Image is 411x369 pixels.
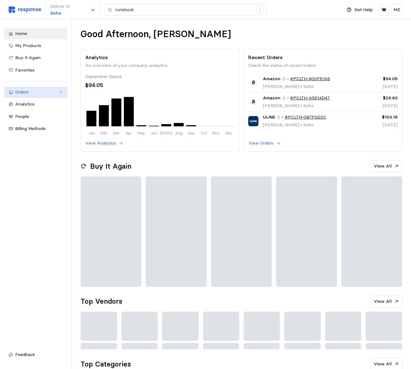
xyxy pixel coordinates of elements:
[364,114,398,121] p: $103.18
[263,114,275,121] span: ULINE
[225,131,232,136] tspan: Dec
[248,54,398,61] p: Recent Orders
[364,83,398,90] p: [DATE]
[4,123,67,134] a: Billing Methods
[248,116,259,126] img: ULINE
[4,28,67,39] a: Home
[81,297,122,306] h2: Top Vendors
[290,76,330,82] a: #PCLTH-400F51A6
[85,81,235,89] div: $94.05
[15,89,56,96] div: Orders
[4,65,67,76] a: Favorites
[287,95,289,102] p: •
[263,95,281,102] span: Amazon
[355,7,373,13] p: Get Help
[81,359,131,369] h2: Top Categories
[263,122,326,128] p: [PERSON_NAME] Soho
[374,298,392,305] p: View All
[263,83,330,90] p: [PERSON_NAME] Soho
[91,162,132,171] h2: Buy It Again
[15,55,41,60] span: Buy It Again
[248,62,398,69] p: Check the status of recent orders.
[394,7,400,13] p: MZ
[85,73,235,80] div: September Spend
[248,97,259,107] img: Amazon
[15,101,34,107] span: Analytics
[15,31,27,36] span: Home
[364,102,398,109] p: [DATE]
[370,160,402,172] button: View All
[85,54,235,61] p: Analytics
[290,95,330,102] a: #PCLTH-A5E14D47
[15,43,41,48] span: My Products
[299,84,303,89] span: •
[374,361,392,367] p: View All
[138,131,145,136] tspan: May
[115,4,253,15] input: Search for a product name or SKU
[364,95,398,102] p: $29.60
[201,131,207,136] tspan: Oct
[86,140,116,147] p: View Analytics
[343,4,377,16] button: Get Help
[299,122,303,128] span: •
[188,131,195,136] tspan: Sep
[9,7,41,13] img: svg%3e
[101,131,107,136] tspan: Feb
[299,103,303,108] span: •
[285,114,326,121] a: #PCLTH-0B7F0D2C
[15,126,46,131] span: Billing Methods
[85,62,235,69] p: An overview of your company analytics.
[248,140,281,147] button: View Orders
[50,3,70,10] p: Deliver to
[4,111,67,122] a: People
[85,140,123,147] button: View Analytics
[50,10,70,17] p: Soho
[126,131,132,136] tspan: Apr
[88,131,95,136] tspan: Jan
[282,114,284,121] p: •
[151,131,157,136] tspan: Jun
[249,140,273,147] p: View Orders
[391,4,402,15] button: MZ
[4,52,67,63] a: Buy It Again
[15,67,34,73] span: Favorites
[370,296,402,307] button: View All
[4,87,67,98] a: Orders
[15,352,35,357] span: Feedback
[263,76,281,82] span: Amazon
[81,28,231,40] h1: Good Afternoon, [PERSON_NAME]
[213,131,220,136] tspan: Nov
[364,76,398,82] p: $94.05
[364,122,398,128] p: [DATE]
[287,76,289,82] p: •
[263,102,330,109] p: [PERSON_NAME] Soho
[248,78,259,88] img: Amazon
[4,99,67,110] a: Analytics
[256,6,263,14] div: /
[374,163,392,170] p: View All
[113,131,120,136] tspan: Mar
[175,131,183,136] tspan: Aug
[15,114,29,119] span: People
[160,131,173,136] tspan: [DATE]
[4,40,67,51] a: My Products
[4,349,67,360] button: Feedback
